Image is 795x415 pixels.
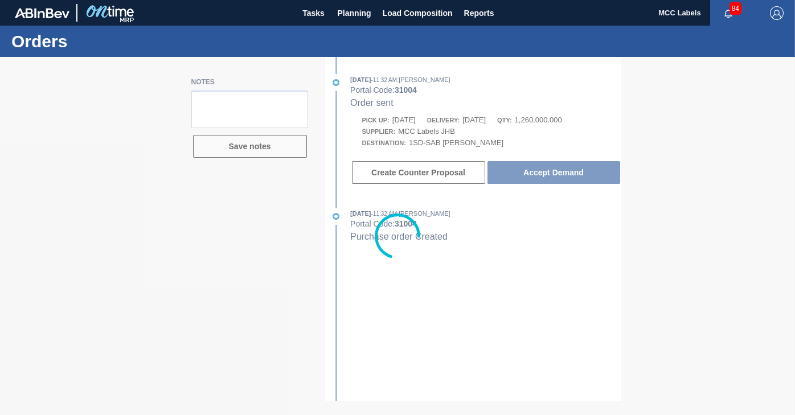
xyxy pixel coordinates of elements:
[338,6,371,20] span: Planning
[710,5,747,21] button: Notifications
[301,6,326,20] span: Tasks
[11,35,214,48] h1: Orders
[464,6,494,20] span: Reports
[730,2,741,15] span: 84
[770,6,784,20] img: Logout
[383,6,453,20] span: Load Composition
[15,8,69,18] img: TNhmsLtSVTkK8tSr43FrP2fwEKptu5GPRR3wAAAABJRU5ErkJggg==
